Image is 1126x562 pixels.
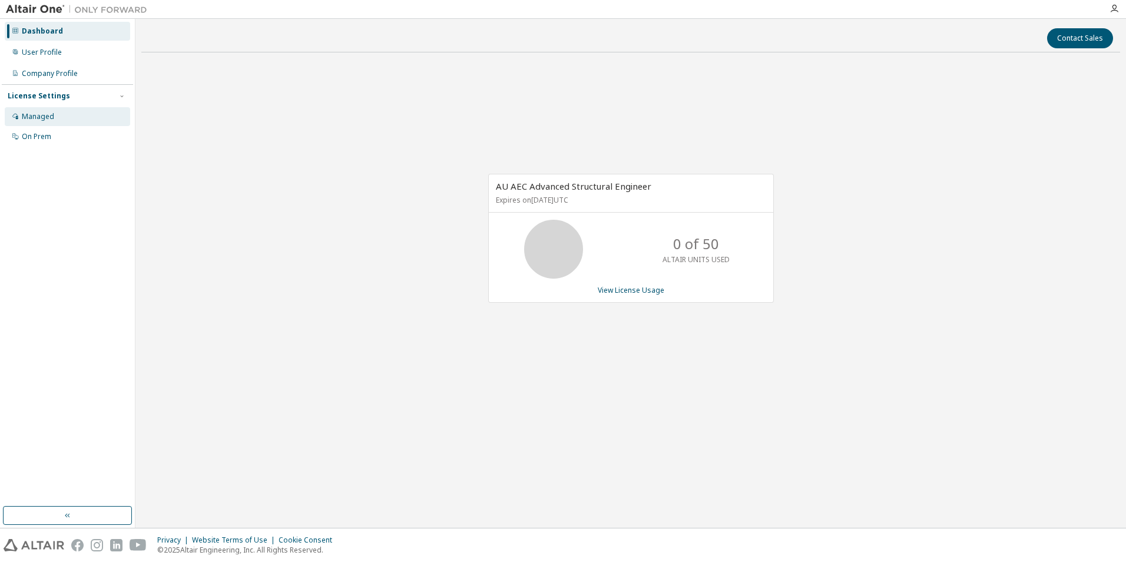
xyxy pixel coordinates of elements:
[22,112,54,121] div: Managed
[673,234,719,254] p: 0 of 50
[91,539,103,551] img: instagram.svg
[496,195,763,205] p: Expires on [DATE] UTC
[8,91,70,101] div: License Settings
[22,132,51,141] div: On Prem
[663,254,730,265] p: ALTAIR UNITS USED
[22,48,62,57] div: User Profile
[130,539,147,551] img: youtube.svg
[157,545,339,555] p: © 2025 Altair Engineering, Inc. All Rights Reserved.
[192,535,279,545] div: Website Terms of Use
[157,535,192,545] div: Privacy
[110,539,122,551] img: linkedin.svg
[22,69,78,78] div: Company Profile
[71,539,84,551] img: facebook.svg
[496,180,651,192] span: AU AEC Advanced Structural Engineer
[22,27,63,36] div: Dashboard
[4,539,64,551] img: altair_logo.svg
[6,4,153,15] img: Altair One
[279,535,339,545] div: Cookie Consent
[598,285,664,295] a: View License Usage
[1047,28,1113,48] button: Contact Sales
